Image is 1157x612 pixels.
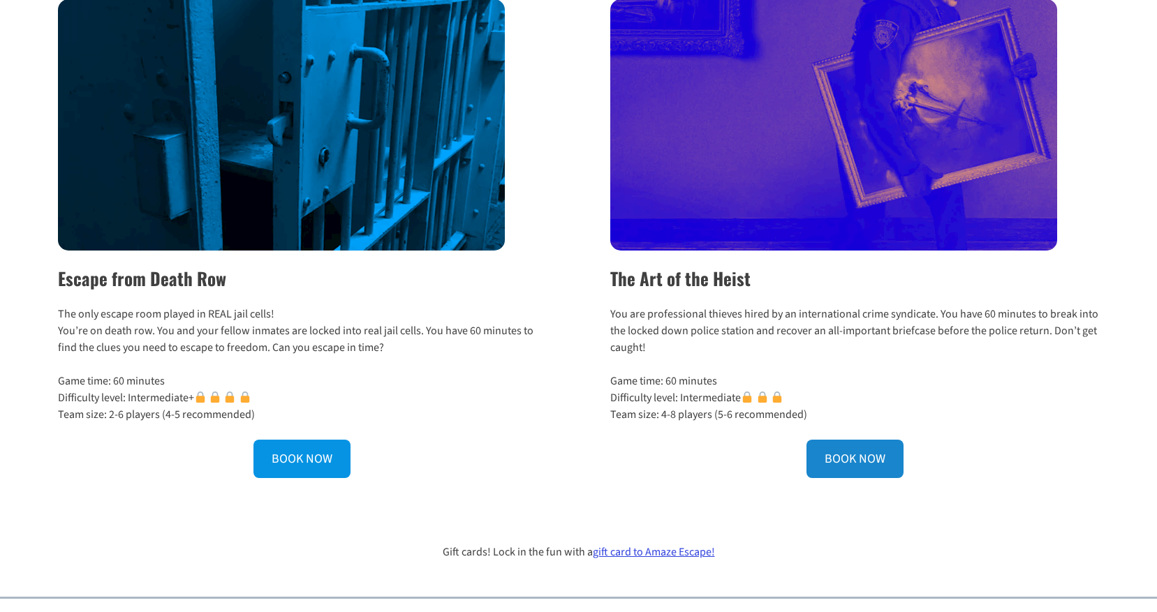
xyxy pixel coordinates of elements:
[610,373,1099,423] p: Game time: 60 minutes Difficulty level: Intermediate Team size: 4-8 players (5-6 recommended)
[253,440,351,478] a: BOOK NOW
[224,391,235,403] img: 🔒
[742,391,753,403] img: 🔒
[58,265,547,292] h2: Escape from Death Row
[58,306,547,356] p: The only escape room played in REAL jail cells! You’re on death row. You and your fellow inmates ...
[58,373,547,423] p: Game time: 60 minutes Difficulty level: Intermediate+ Team size: 2-6 players (4-5 recommended)
[58,544,1099,560] p: Gift cards! Lock in the fun with a
[239,391,251,403] img: 🔒
[209,391,221,403] img: 🔒
[610,306,1099,356] p: You are professional thieves hired by an international crime syndicate. You have 60 minutes to br...
[806,440,904,478] a: BOOK NOW
[593,544,715,560] a: gift card to Amaze Escape!
[610,265,1099,292] h2: The Art of the Heist
[195,391,206,403] img: 🔒
[757,391,768,403] img: 🔒
[772,391,783,403] img: 🔒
